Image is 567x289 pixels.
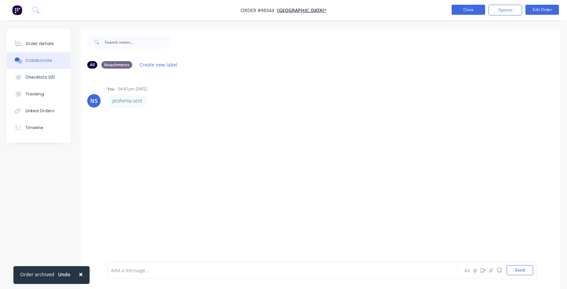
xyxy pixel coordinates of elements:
button: Create new label [136,60,181,69]
a: [GEOGRAPHIC_DATA]^ [277,7,327,13]
div: Linked Orders [25,108,54,114]
button: Linked Orders [7,102,70,119]
div: Timeline [25,125,43,131]
div: Order details [25,41,54,47]
div: NS [90,97,98,105]
button: Edit Order [525,5,559,15]
input: Search notes... [105,35,171,49]
button: Options [488,5,522,15]
span: × [79,270,83,279]
button: Close [452,5,485,15]
button: Aa [463,266,471,274]
button: Checklists 0/0 [7,69,70,86]
button: @ [471,266,479,274]
span: Order #98344 - [241,7,277,13]
div: Attachments [101,61,132,69]
img: Factory [12,5,22,15]
div: You [107,86,114,92]
button: Undo [54,270,74,280]
button: Tracking [7,86,70,102]
div: Tracking [25,91,44,97]
button: Send [507,265,533,275]
p: proforma sent [112,97,142,104]
div: - 04:41pm [DATE] [116,86,147,92]
button: Close [72,266,90,282]
button: Order details [7,35,70,52]
button: Timeline [7,119,70,136]
div: All [87,61,97,69]
div: Collaborate [25,57,52,64]
button: ☺ [495,266,503,274]
button: Collaborate [7,52,70,69]
div: Order archived [20,271,54,278]
div: Checklists 0/0 [25,74,55,80]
